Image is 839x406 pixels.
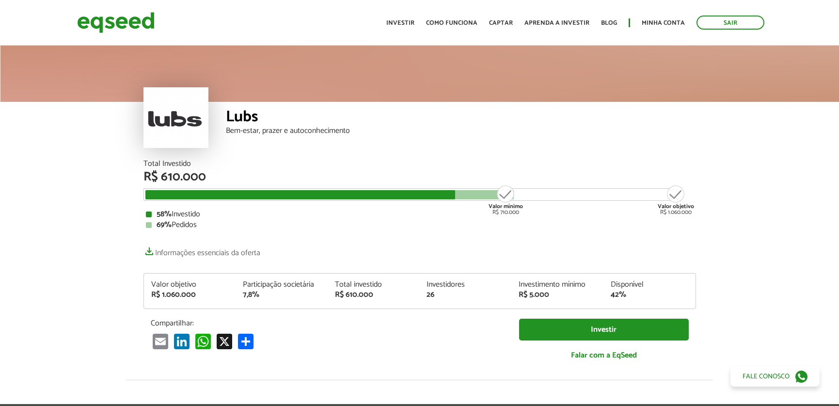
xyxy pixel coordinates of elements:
[243,281,320,289] div: Participação societária
[146,221,694,229] div: Pedidos
[519,345,689,365] a: Falar com a EqSeed
[427,281,504,289] div: Investidores
[77,10,155,35] img: EqSeed
[193,333,213,349] a: WhatsApp
[243,291,320,299] div: 7,8%
[489,20,513,26] a: Captar
[611,291,688,299] div: 42%
[236,333,255,349] a: Compartilhar
[151,319,505,328] p: Compartilhar:
[730,366,820,387] a: Fale conosco
[488,184,524,215] div: R$ 710.000
[426,20,477,26] a: Como funciona
[386,20,414,26] a: Investir
[611,281,688,289] div: Disponível
[519,319,689,341] a: Investir
[697,16,764,30] a: Sair
[519,291,596,299] div: R$ 5.000
[172,333,191,349] a: LinkedIn
[157,208,172,221] strong: 58%
[143,244,260,257] a: Informações essenciais da oferta
[601,20,617,26] a: Blog
[427,291,504,299] div: 26
[226,109,696,127] div: Lubs
[146,211,694,218] div: Investido
[335,291,412,299] div: R$ 610.000
[642,20,685,26] a: Minha conta
[489,202,523,211] strong: Valor mínimo
[335,281,412,289] div: Total investido
[658,184,694,215] div: R$ 1.060.000
[658,202,694,211] strong: Valor objetivo
[151,291,229,299] div: R$ 1.060.000
[151,281,229,289] div: Valor objetivo
[215,333,234,349] a: X
[519,281,596,289] div: Investimento mínimo
[151,333,170,349] a: Email
[143,171,696,183] div: R$ 610.000
[226,127,696,135] div: Bem-estar, prazer e autoconhecimento
[524,20,589,26] a: Aprenda a investir
[143,160,696,168] div: Total Investido
[157,218,172,231] strong: 69%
